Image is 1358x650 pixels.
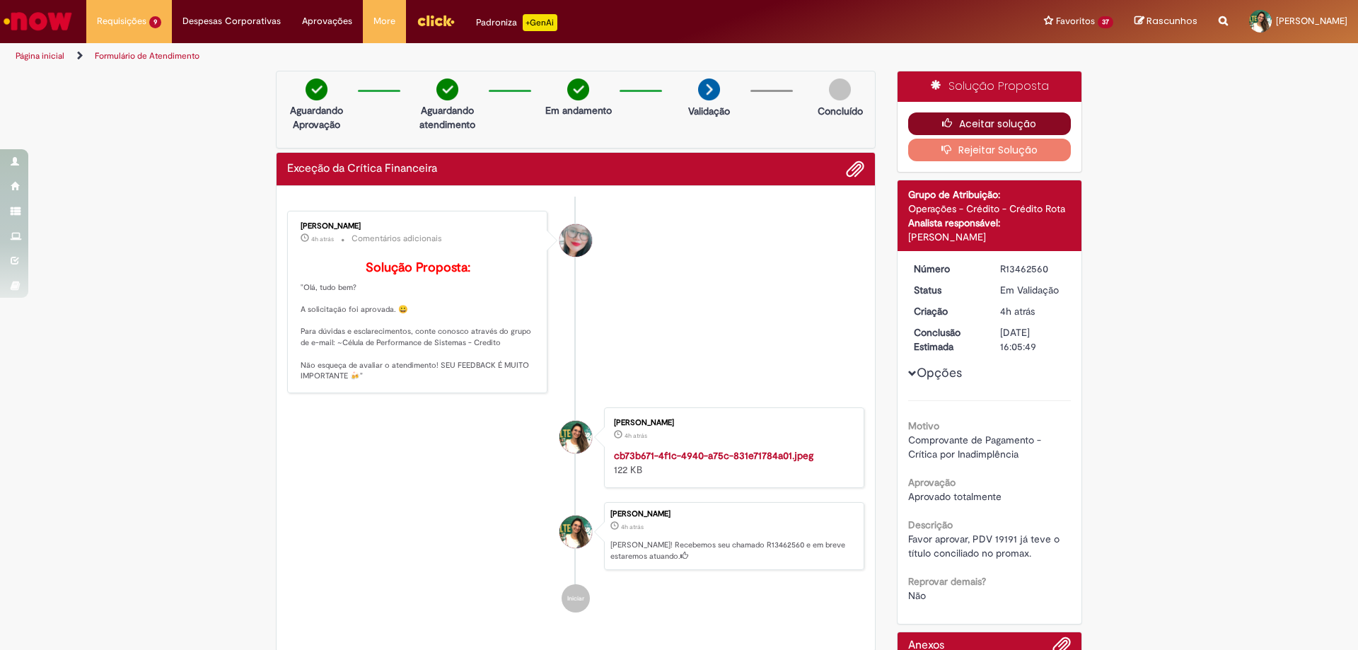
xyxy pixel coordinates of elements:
span: Favoritos [1056,14,1095,28]
span: Despesas Corporativas [182,14,281,28]
span: Aprovações [302,14,352,28]
img: check-circle-green.png [567,79,589,100]
a: cb73b671-4f1c-4940-a75c-831e71784a01.jpeg [614,449,813,462]
p: Aguardando Aprovação [282,103,351,132]
img: arrow-next.png [698,79,720,100]
img: img-circle-grey.png [829,79,851,100]
p: Concluído [818,104,863,118]
div: Operações - Crédito - Crédito Rota [908,202,1072,216]
button: Aceitar solução [908,112,1072,135]
img: check-circle-green.png [306,79,327,100]
p: +GenAi [523,14,557,31]
div: Em Validação [1000,283,1066,297]
span: Comprovante de Pagamento - Crítica por Inadimplência [908,434,1044,460]
time: 29/08/2025 14:09:57 [311,235,334,243]
dt: Status [903,283,990,297]
div: Padroniza [476,14,557,31]
time: 29/08/2025 14:05:44 [1000,305,1035,318]
div: 29/08/2025 14:05:44 [1000,304,1066,318]
b: Reprovar demais? [908,575,986,588]
img: check-circle-green.png [436,79,458,100]
b: Descrição [908,518,953,531]
time: 29/08/2025 14:05:44 [621,523,644,531]
span: Não [908,589,926,602]
p: [PERSON_NAME]! Recebemos seu chamado R13462560 e em breve estaremos atuando. [610,540,857,562]
dt: Criação [903,304,990,318]
dt: Conclusão Estimada [903,325,990,354]
div: Analista responsável: [908,216,1072,230]
b: Motivo [908,419,939,432]
div: 122 KB [614,448,849,477]
span: Aprovado totalmente [908,490,1002,503]
div: Mariah Marques Da Costa [559,516,592,548]
div: [PERSON_NAME] [610,510,857,518]
p: Validação [688,104,730,118]
b: Aprovação [908,476,956,489]
span: Rascunhos [1147,14,1197,28]
div: [PERSON_NAME] [908,230,1072,244]
div: [DATE] 16:05:49 [1000,325,1066,354]
p: "Olá, tudo bem? A solicitação foi aprovada. 😀 Para dúvidas e esclarecimentos, conte conosco atrav... [301,261,536,382]
small: Comentários adicionais [352,233,442,245]
ul: Trilhas de página [11,43,895,69]
div: Mariah Marques Da Costa [559,421,592,453]
img: click_logo_yellow_360x200.png [417,10,455,31]
span: Favor aprovar, PDV 19191 já teve o título conciliado no promax. [908,533,1062,559]
span: More [373,14,395,28]
span: Requisições [97,14,146,28]
div: Franciele Fernanda Melo dos Santos [559,224,592,257]
span: 4h atrás [311,235,334,243]
a: Página inicial [16,50,64,62]
time: 29/08/2025 14:05:40 [625,431,647,440]
div: Grupo de Atribuição: [908,187,1072,202]
button: Adicionar anexos [846,160,864,178]
a: Rascunhos [1134,15,1197,28]
button: Rejeitar Solução [908,139,1072,161]
span: 4h atrás [1000,305,1035,318]
div: [PERSON_NAME] [301,222,536,231]
dt: Número [903,262,990,276]
span: 37 [1098,16,1113,28]
li: Mariah Marques Da Costa [287,502,864,570]
span: [PERSON_NAME] [1276,15,1347,27]
span: 4h atrás [625,431,647,440]
div: Solução Proposta [898,71,1082,102]
span: 4h atrás [621,523,644,531]
h2: Exceção da Crítica Financeira Histórico de tíquete [287,163,437,175]
span: 9 [149,16,161,28]
img: ServiceNow [1,7,74,35]
b: Solução Proposta: [366,260,470,276]
div: [PERSON_NAME] [614,419,849,427]
ul: Histórico de tíquete [287,197,864,627]
p: Aguardando atendimento [413,103,482,132]
a: Formulário de Atendimento [95,50,199,62]
p: Em andamento [545,103,612,117]
div: R13462560 [1000,262,1066,276]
